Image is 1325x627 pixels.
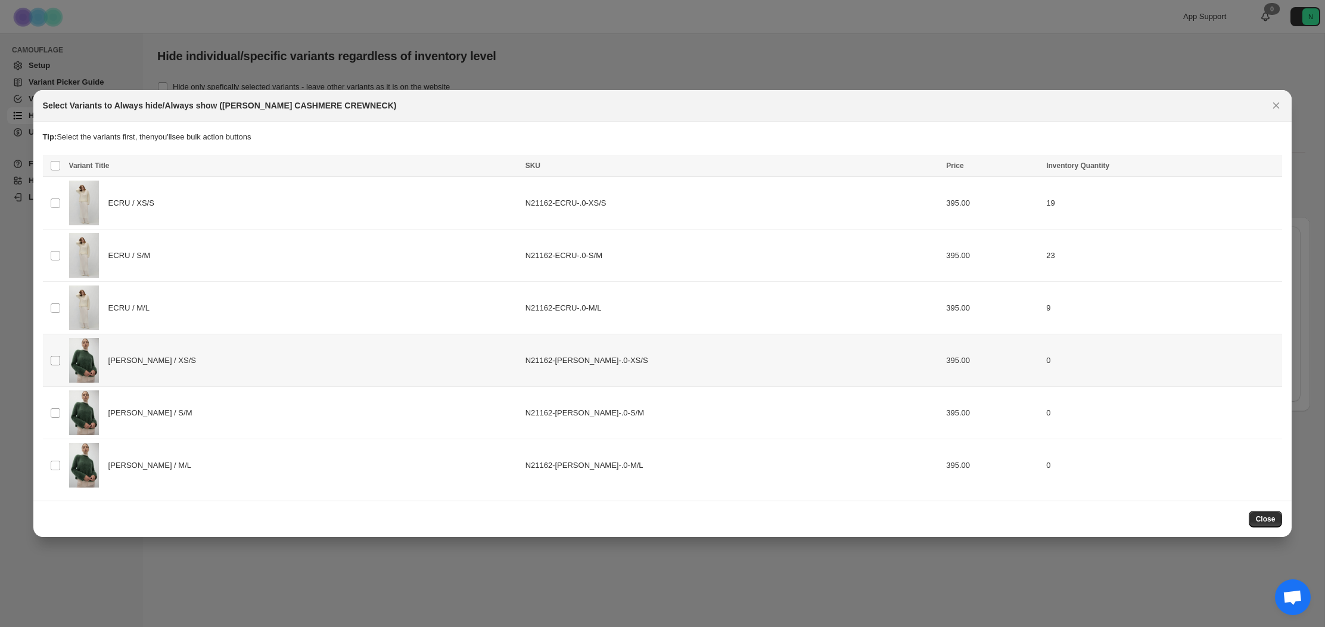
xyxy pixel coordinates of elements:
[522,439,943,492] td: N21162-[PERSON_NAME]-.0-M/L
[1043,387,1282,439] td: 0
[1043,282,1282,334] td: 9
[946,162,963,170] span: Price
[1043,229,1282,282] td: 23
[943,229,1043,282] td: 395.00
[108,302,156,314] span: ECRU / M/L
[943,439,1043,492] td: 395.00
[1043,439,1282,492] td: 0
[69,233,99,278] img: N21162_FEDERICA_ECRU_1222.jpg
[525,162,540,170] span: SKU
[108,250,157,262] span: ECRU / S/M
[522,334,943,387] td: N21162-[PERSON_NAME]-.0-XS/S
[1268,97,1284,114] button: Close
[43,100,397,111] h2: Select Variants to Always hide/Always show ([PERSON_NAME] CASHMERE CREWNECK)
[108,407,199,419] span: [PERSON_NAME] / S/M
[943,282,1043,334] td: 395.00
[43,132,57,141] strong: Tip:
[943,334,1043,387] td: 395.00
[522,177,943,229] td: N21162-ECRU-.0-XS/S
[108,197,161,209] span: ECRU / XS/S
[69,285,99,330] img: N21162_FEDERICA_ECRU_1222.jpg
[69,162,110,170] span: Variant Title
[1046,162,1109,170] span: Inventory Quantity
[522,282,943,334] td: N21162-ECRU-.0-M/L
[108,460,198,471] span: [PERSON_NAME] / M/L
[108,355,203,367] span: [PERSON_NAME] / XS/S
[1043,334,1282,387] td: 0
[43,131,1283,143] p: Select the variants first, then you'll see bulk action buttons
[1043,177,1282,229] td: 19
[69,443,99,488] img: N21162_FEDERICA_MOSS_2623.jpg
[522,229,943,282] td: N21162-ECRU-.0-S/M
[69,390,99,435] img: N21162_FEDERICA_MOSS_2623.jpg
[943,387,1043,439] td: 395.00
[69,181,99,225] img: N21162_FEDERICA_ECRU_1222.jpg
[1256,514,1276,524] span: Close
[522,387,943,439] td: N21162-[PERSON_NAME]-.0-S/M
[1249,511,1283,527] button: Close
[943,177,1043,229] td: 395.00
[69,338,99,383] img: N21162_FEDERICA_MOSS_2623.jpg
[1275,579,1311,615] div: Open chat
